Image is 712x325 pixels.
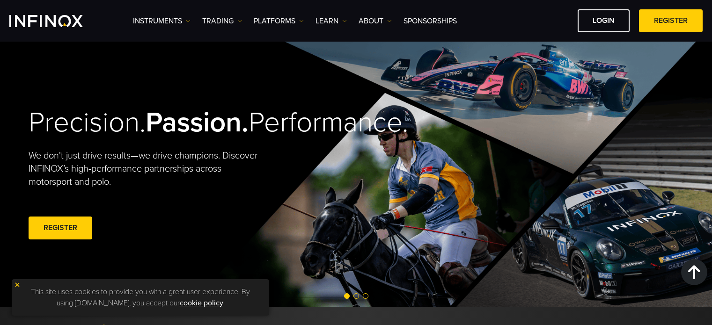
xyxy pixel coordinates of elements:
h2: Precision. Performance. [29,106,323,140]
a: SPONSORSHIPS [404,15,457,27]
a: ABOUT [359,15,392,27]
a: TRADING [202,15,242,27]
span: Go to slide 2 [353,293,359,299]
a: Instruments [133,15,191,27]
strong: Passion. [146,106,249,139]
a: Learn [316,15,347,27]
a: cookie policy [180,298,223,308]
p: This site uses cookies to provide you with a great user experience. By using [DOMAIN_NAME], you a... [16,284,264,311]
a: PLATFORMS [254,15,304,27]
span: Go to slide 1 [344,293,350,299]
a: REGISTER [29,217,92,239]
a: REGISTER [639,9,703,32]
p: We don't just drive results—we drive champions. Discover INFINOX’s high-performance partnerships ... [29,149,264,188]
span: Go to slide 3 [363,293,368,299]
a: INFINOX Logo [9,15,105,27]
img: yellow close icon [14,282,21,288]
a: LOGIN [578,9,630,32]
